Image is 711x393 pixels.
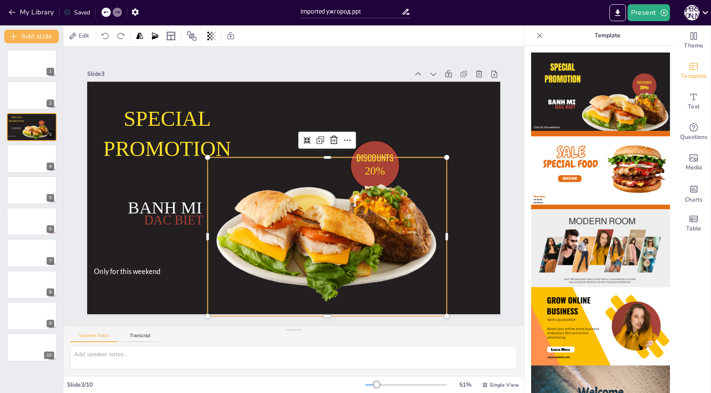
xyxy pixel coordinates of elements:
div: Layout [164,29,178,43]
div: Change the overall theme [677,25,711,56]
button: Export to PowerPoint [609,4,626,21]
span: Table [686,224,701,233]
img: thumb-1.png [531,53,670,131]
div: 5 [7,176,57,204]
img: thumb-2.png [531,131,670,209]
span: Only for this weekend [94,267,160,275]
div: 2 [7,81,57,109]
span: DAC BIET [14,129,21,130]
div: І [PERSON_NAME] [684,5,700,20]
span: Template [681,72,707,81]
span: Only for this weekend [8,136,16,136]
button: Speaker Notes [70,333,118,342]
span: Media [686,163,702,172]
div: 5 [47,194,54,202]
div: 8 [47,288,54,296]
div: Slide 3 [87,70,409,78]
span: Questions [680,133,708,142]
button: Transcript [121,333,159,342]
div: Slide 3 / 10 [67,381,365,389]
span: Position [187,31,197,41]
div: Add charts and graphs [677,178,711,208]
span: DISCOUNTS [356,151,393,164]
div: Add images, graphics, shapes or video [677,147,711,178]
img: thumb-3.png [531,209,670,288]
div: 1 [7,50,57,78]
div: 4 [7,144,57,172]
div: 9 [47,320,54,327]
span: Text [688,102,700,111]
div: 9 [7,302,57,330]
div: Add a table [677,208,711,239]
button: Add slide [4,30,59,43]
div: Add text boxes [677,86,711,117]
div: 7 [7,239,57,267]
div: 8 [7,271,57,299]
div: Get real-time input from your audience [677,117,711,147]
span: DAC BIET [144,213,204,227]
button: Present [628,4,670,21]
div: 10 [44,351,54,359]
img: thumb-4.png [531,287,670,365]
span: Charts [685,195,703,205]
span: SPECIAL PROMOTION [103,106,231,161]
button: І [PERSON_NAME] [684,4,700,21]
span: BANH MI [12,127,21,129]
p: Template [546,25,668,46]
div: 7 [47,257,54,265]
div: 6 [7,208,57,235]
span: SPECIAL PROMOTION [9,116,25,122]
span: Theme [684,41,703,50]
span: BANH MI [128,198,202,217]
div: 51 % [455,381,475,389]
div: 3 [7,113,57,141]
div: 1 [47,68,54,75]
div: Add ready made slides [677,56,711,86]
div: 2 [47,100,54,107]
div: 3 [47,131,54,138]
div: 10 [7,333,57,361]
div: Saved [64,8,90,17]
input: Insert title [300,6,402,18]
span: Single View [490,382,519,388]
span: Edit [77,32,91,40]
div: 6 [47,225,54,233]
button: My Library [6,6,58,19]
div: 4 [47,163,54,170]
